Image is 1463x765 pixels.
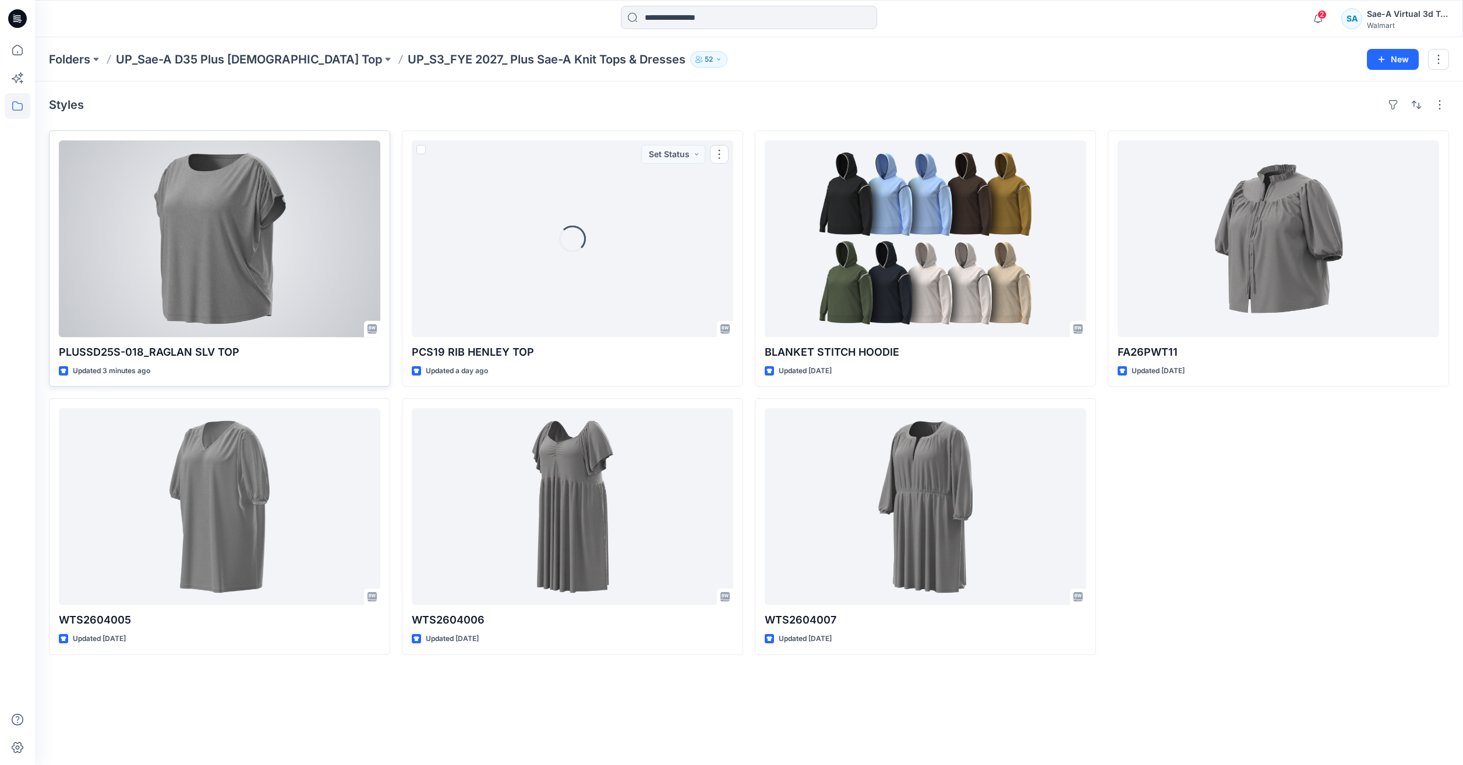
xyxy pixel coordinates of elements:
[1367,7,1448,21] div: Sae-A Virtual 3d Team
[59,612,380,628] p: WTS2604005
[59,344,380,360] p: PLUSSD25S-018_RAGLAN SLV TOP
[765,140,1086,337] a: BLANKET STITCH HOODIE
[1118,140,1439,337] a: FA26PWT11
[49,98,84,112] h4: Styles
[73,365,150,377] p: Updated 3 minutes ago
[1341,8,1362,29] div: SA
[73,633,126,645] p: Updated [DATE]
[59,140,380,337] a: PLUSSD25S-018_RAGLAN SLV TOP
[116,51,382,68] a: UP_Sae-A D35 Plus [DEMOGRAPHIC_DATA] Top
[426,633,479,645] p: Updated [DATE]
[59,408,380,605] a: WTS2604005
[779,633,832,645] p: Updated [DATE]
[1132,365,1185,377] p: Updated [DATE]
[765,344,1086,360] p: BLANKET STITCH HOODIE
[49,51,90,68] a: Folders
[1367,21,1448,30] div: Walmart
[1118,344,1439,360] p: FA26PWT11
[1367,49,1419,70] button: New
[426,365,488,377] p: Updated a day ago
[705,53,713,66] p: 52
[412,612,733,628] p: WTS2604006
[690,51,727,68] button: 52
[408,51,685,68] p: UP_S3_FYE 2027_ Plus Sae-A Knit Tops & Dresses
[1317,10,1327,19] span: 2
[412,344,733,360] p: PCS19 RIB HENLEY TOP
[765,408,1086,605] a: WTS2604007
[779,365,832,377] p: Updated [DATE]
[412,408,733,605] a: WTS2604006
[765,612,1086,628] p: WTS2604007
